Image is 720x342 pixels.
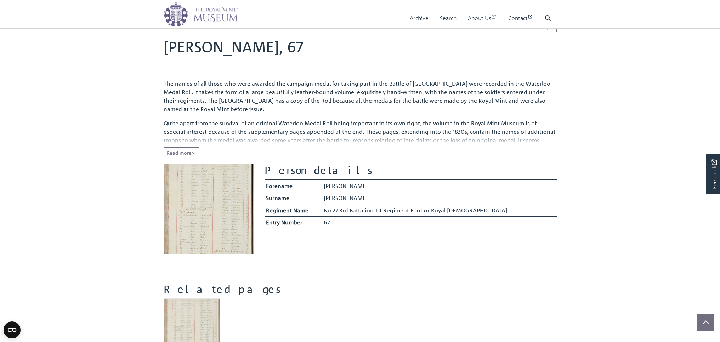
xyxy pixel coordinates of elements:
th: Surname [265,192,322,204]
a: Archive [410,8,429,28]
a: Would you like to provide feedback? [706,154,720,194]
th: Entry Number [265,216,322,228]
td: 67 [322,216,556,228]
a: About Us [468,8,497,28]
h2: Person details [265,164,557,177]
th: Forename [265,179,322,192]
span: The names of all those who were awarded the campaign medal for taking part in the Battle of [GEOG... [164,80,550,113]
button: Read all of the content [164,147,199,158]
span: Quite apart from the survival of an original Waterloo Medal Roll being important in its own right... [164,120,555,161]
span: Feedback [710,159,718,189]
a: Search [440,8,457,28]
button: Open CMP widget [4,321,21,338]
h2: Related pages [164,283,557,296]
th: Regiment Name [265,204,322,216]
td: No 27 3rd Battalion 1st Regiment Foot or Royal [DEMOGRAPHIC_DATA] [322,204,556,216]
a: Contact [508,8,533,28]
h1: [PERSON_NAME], 67 [164,38,557,63]
td: [PERSON_NAME] [322,179,556,192]
td: [PERSON_NAME] [322,192,556,204]
img: Andrew, Matthew, 67 [164,164,254,254]
img: logo_wide.png [164,2,238,27]
button: Scroll to top [697,314,714,331]
span: Read more [167,149,196,156]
